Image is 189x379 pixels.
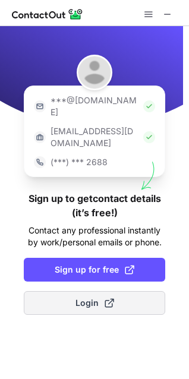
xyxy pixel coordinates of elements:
[34,131,46,143] img: https://contactout.com/extension/app/static/media/login-work-icon.638a5007170bc45168077fde17b29a1...
[12,7,83,21] img: ContactOut v5.3.10
[51,94,138,118] p: ***@[DOMAIN_NAME]
[51,125,138,149] p: [EMAIL_ADDRESS][DOMAIN_NAME]
[24,258,165,282] button: Sign up for free
[143,100,155,112] img: Check Icon
[75,297,114,309] span: Login
[55,264,134,276] span: Sign up for free
[34,100,46,112] img: https://contactout.com/extension/app/static/media/login-email-icon.f64bce713bb5cd1896fef81aa7b14a...
[34,156,46,168] img: https://contactout.com/extension/app/static/media/login-phone-icon.bacfcb865e29de816d437549d7f4cb...
[24,191,165,220] h1: Sign up to get contact details (it’s free!)
[24,291,165,315] button: Login
[143,131,155,143] img: Check Icon
[24,225,165,248] p: Contact any professional instantly by work/personal emails or phone.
